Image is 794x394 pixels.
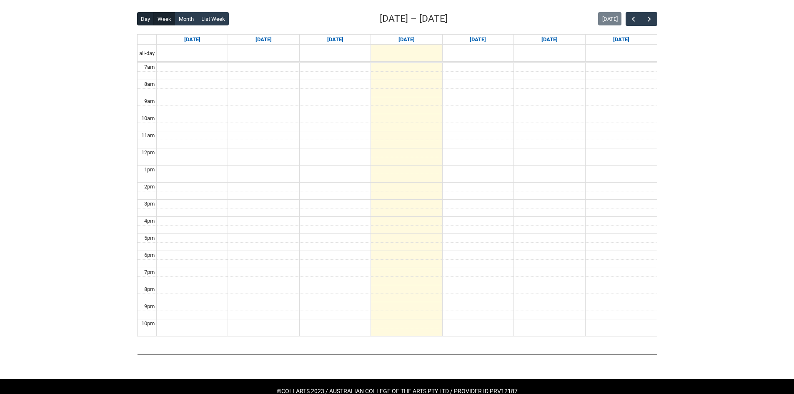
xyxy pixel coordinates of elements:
[641,12,657,26] button: Next Week
[140,131,156,140] div: 11am
[598,12,621,25] button: [DATE]
[137,12,154,25] button: Day
[140,114,156,123] div: 10am
[380,12,448,26] h2: [DATE] – [DATE]
[143,200,156,208] div: 3pm
[143,285,156,294] div: 8pm
[143,268,156,276] div: 7pm
[540,35,559,45] a: Go to September 12, 2025
[137,350,657,359] img: REDU_GREY_LINE
[143,234,156,242] div: 5pm
[140,319,156,328] div: 10pm
[611,35,631,45] a: Go to September 13, 2025
[175,12,198,25] button: Month
[183,35,202,45] a: Go to September 7, 2025
[143,80,156,88] div: 8am
[143,217,156,225] div: 4pm
[140,148,156,157] div: 12pm
[397,35,416,45] a: Go to September 10, 2025
[143,251,156,259] div: 6pm
[153,12,175,25] button: Week
[626,12,641,26] button: Previous Week
[254,35,273,45] a: Go to September 8, 2025
[468,35,488,45] a: Go to September 11, 2025
[143,183,156,191] div: 2pm
[326,35,345,45] a: Go to September 9, 2025
[138,49,156,58] span: all-day
[143,166,156,174] div: 1pm
[197,12,229,25] button: List Week
[143,302,156,311] div: 9pm
[143,63,156,71] div: 7am
[143,97,156,105] div: 9am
